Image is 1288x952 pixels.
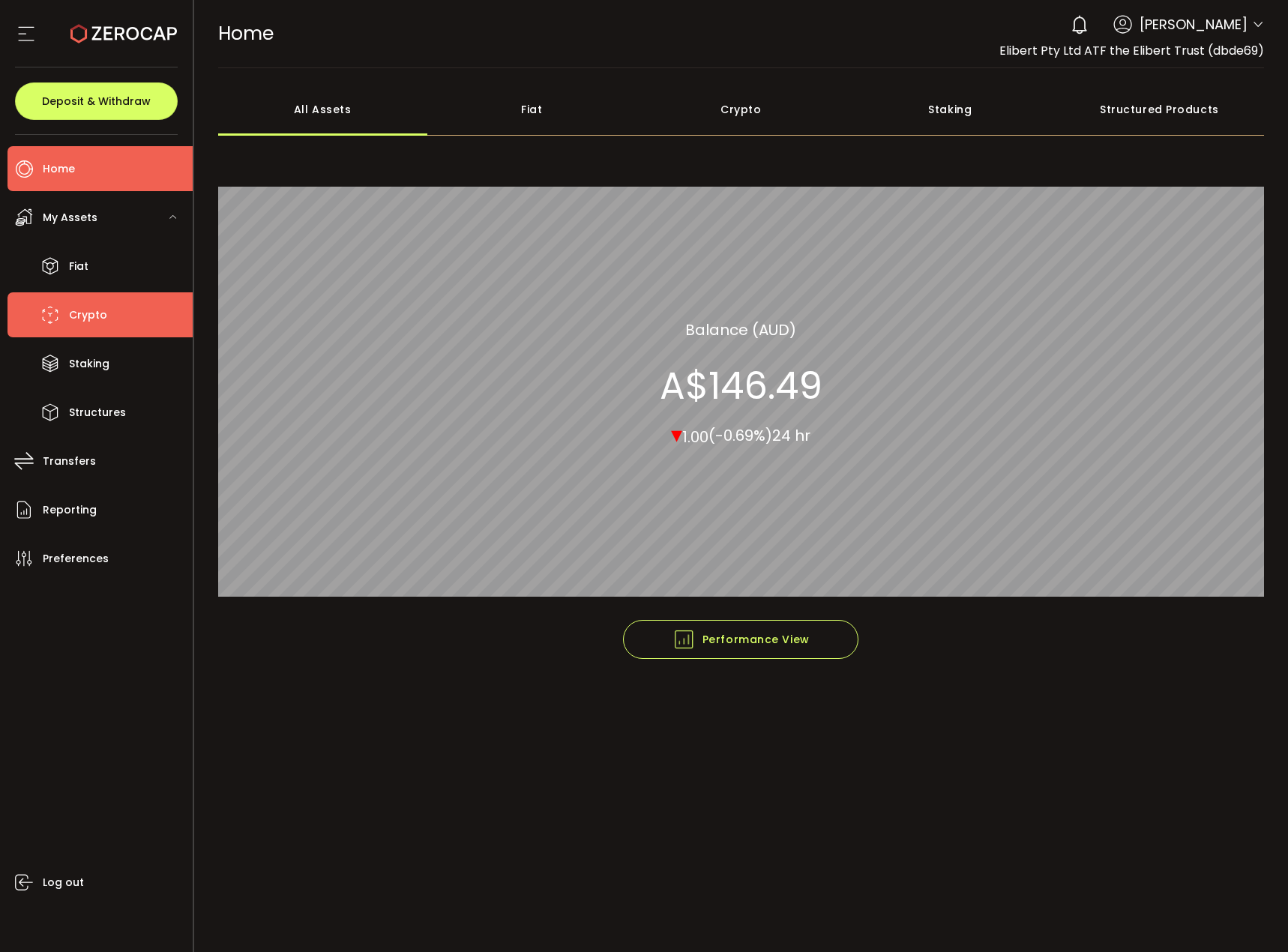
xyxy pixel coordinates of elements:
[682,426,708,447] span: 1.00
[43,499,97,521] span: Reporting
[1055,83,1264,136] div: Structured Products
[685,318,796,340] section: Balance (AUD)
[623,620,858,659] button: Performance View
[69,304,107,326] span: Crypto
[43,872,84,894] span: Log out
[42,96,151,106] span: Deposit & Withdraw
[427,83,637,136] div: Fiat
[1213,880,1288,952] iframe: Chat Widget
[43,451,96,472] span: Transfers
[43,158,75,180] span: Home
[15,82,178,120] button: Deposit & Withdraw
[772,425,810,446] span: 24 hr
[671,418,682,450] span: ▾
[43,207,97,229] span: My Assets
[846,83,1055,136] div: Staking
[69,256,88,277] span: Fiat
[999,42,1264,59] span: Elibert Pty Ltd ATF the Elibert Trust (dbde69)
[218,83,427,136] div: All Assets
[660,363,822,408] section: A$146.49
[69,402,126,424] span: Structures
[218,20,274,46] span: Home
[43,548,109,570] span: Preferences
[69,353,109,375] span: Staking
[708,425,772,446] span: (-0.69%)
[637,83,846,136] div: Crypto
[672,628,810,651] span: Performance View
[1140,14,1248,34] span: [PERSON_NAME]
